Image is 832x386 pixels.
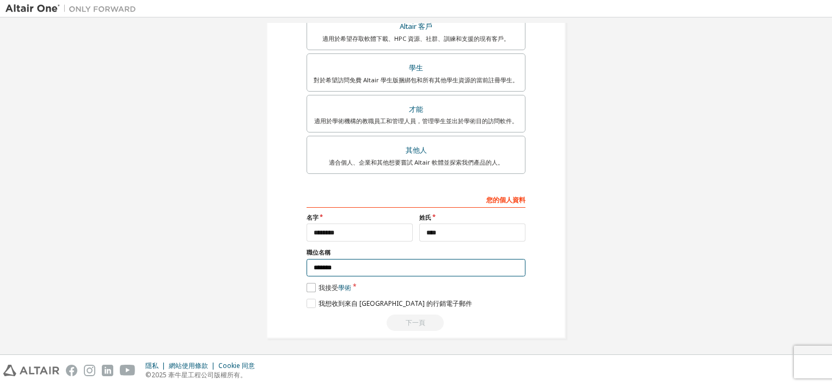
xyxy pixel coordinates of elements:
img: linkedin.svg [102,365,113,376]
label: 我接受 [307,283,351,292]
div: 適合個人、企業和其他想要嘗試 Altair 軟體並探索我們產品的人。 [314,158,518,167]
a: 學術 [338,283,351,292]
div: 隱私 [145,361,169,370]
font: 2025 牽牛星工程公司版權所有。 [151,370,247,379]
div: Altair 客戶 [314,19,518,34]
img: 牽牛星一號 [5,3,142,14]
label: 名字 [307,213,413,222]
label: 姓氏 [419,213,525,222]
p: © [145,370,261,379]
div: 您的個人資料 [307,190,525,208]
div: Cookie 同意 [218,361,261,370]
div: 其他人 [314,143,518,158]
div: 適用於學術機構的教職員工和管理人員，管理學生並出於學術目的訪問軟件。 [314,117,518,125]
div: 對於希望訪問免費 Altair 學生版捆綁包和所有其他學生資源的當前註冊學生。 [314,76,518,85]
div: Read and acccept EULA to continue [307,315,525,331]
label: 職位名稱 [307,248,525,257]
div: 適用於希望存取軟體下載、HPC 資源、社群、訓練和支援的現有客戶。 [314,34,518,43]
div: 學生 [314,61,518,76]
img: facebook.svg [66,365,77,376]
img: youtube.svg [120,365,136,376]
div: 網站使用條款 [169,361,218,370]
img: instagram.svg [84,365,95,376]
label: 我想收到來自 [GEOGRAPHIC_DATA] 的行銷電子郵件 [307,299,472,308]
div: 才能 [314,102,518,117]
img: altair_logo.svg [3,365,59,376]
